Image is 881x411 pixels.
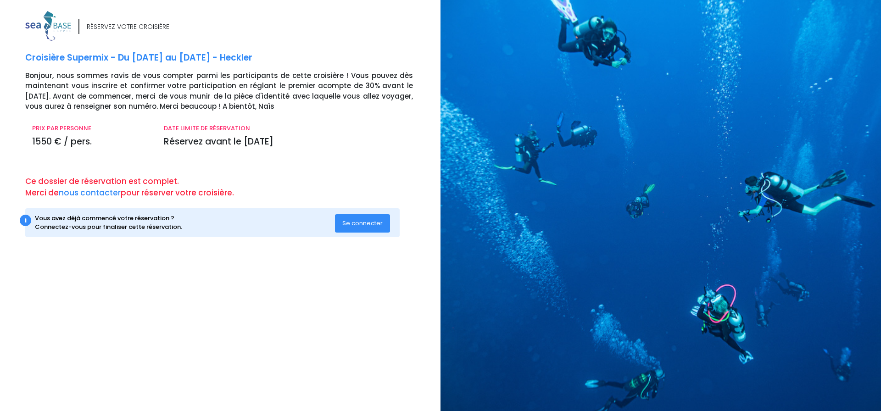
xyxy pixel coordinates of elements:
[335,219,390,227] a: Se connecter
[25,176,434,199] p: Ce dossier de réservation est complet. Merci de pour réserver votre croisière.
[32,124,150,133] p: PRIX PAR PERSONNE
[25,71,434,112] p: Bonjour, nous sommes ravis de vous compter parmi les participants de cette croisière ! Vous pouve...
[342,219,383,228] span: Se connecter
[59,187,121,198] a: nous contacter
[87,22,169,32] div: RÉSERVEZ VOTRE CROISIÈRE
[35,214,335,232] div: Vous avez déjà commencé votre réservation ? Connectez-vous pour finaliser cette réservation.
[164,124,413,133] p: DATE LIMITE DE RÉSERVATION
[25,51,434,65] p: Croisière Supermix - Du [DATE] au [DATE] - Heckler
[32,135,150,149] p: 1550 € / pers.
[164,135,413,149] p: Réservez avant le [DATE]
[335,214,390,233] button: Se connecter
[25,11,71,41] img: logo_color1.png
[20,215,31,226] div: i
